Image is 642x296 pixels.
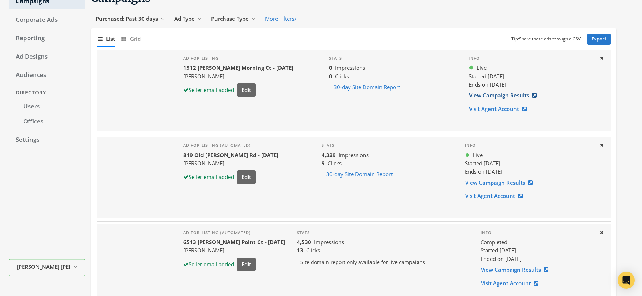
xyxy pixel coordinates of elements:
[481,255,522,262] span: Ended on [DATE]
[339,151,369,159] span: Impressions
[16,114,85,129] a: Offices
[477,64,487,72] span: Live
[183,151,278,159] b: 819 Old [PERSON_NAME] Rd - [DATE]
[587,34,611,45] a: Export
[9,68,85,83] a: Audiences
[183,246,285,254] div: [PERSON_NAME]
[183,230,285,235] h4: Ad for listing (automated)
[211,15,249,22] span: Purchase Type
[511,36,519,42] b: Tip:
[237,83,256,97] button: Edit
[465,159,593,168] div: Started [DATE]
[322,151,336,159] b: 4,329
[183,143,278,148] h4: Ad for listing (automated)
[465,176,537,189] a: View Campaign Results
[481,263,553,276] a: View Campaign Results
[322,168,397,181] button: 30-day Site Domain Report
[481,277,543,290] a: Visit Agent Account
[481,246,593,254] div: Started [DATE]
[183,72,293,81] div: [PERSON_NAME]
[329,73,332,80] b: 0
[17,263,70,271] span: [PERSON_NAME] [PERSON_NAME] Team
[329,64,332,71] b: 0
[96,15,158,22] span: Purchased: Past 30 days
[91,12,170,25] button: Purchased: Past 30 days
[469,72,594,81] div: Started [DATE]
[465,143,593,148] h4: Info
[481,230,593,235] h4: Info
[297,230,469,235] h4: Stats
[465,189,527,203] a: Visit Agent Account
[469,56,594,61] h4: Info
[16,99,85,114] a: Users
[237,170,256,184] button: Edit
[297,255,469,270] p: Site domain report only available for live campaigns
[183,159,278,168] div: [PERSON_NAME]
[183,56,293,61] h4: Ad for listing
[297,238,311,246] b: 4,530
[106,35,115,43] span: List
[9,31,85,46] a: Reporting
[335,73,349,80] span: Clicks
[335,64,365,71] span: Impressions
[9,86,85,100] div: Directory
[469,89,541,102] a: View Campaign Results
[170,12,206,25] button: Ad Type
[511,36,582,43] small: Share these ads through a CSV.
[481,238,507,246] span: completed
[237,258,256,271] button: Edit
[97,31,115,47] button: List
[183,173,234,181] div: Seller email added
[328,160,342,167] span: Clicks
[130,35,141,43] span: Grid
[206,12,260,25] button: Purchase Type
[469,102,531,116] a: Visit Agent Account
[322,160,325,167] b: 9
[314,238,344,246] span: Impressions
[9,259,85,276] button: [PERSON_NAME] [PERSON_NAME] Team
[174,15,195,22] span: Ad Type
[329,81,405,94] button: 30-day Site Domain Report
[9,132,85,147] a: Settings
[329,56,457,61] h4: Stats
[297,247,303,254] b: 13
[260,12,301,25] button: More Filters
[183,64,293,71] b: 1512 [PERSON_NAME] Morning Ct - [DATE]
[183,238,285,246] b: 6513 [PERSON_NAME] Point Ct - [DATE]
[183,260,234,268] div: Seller email added
[306,247,320,254] span: Clicks
[121,31,141,47] button: Grid
[618,272,635,289] div: Open Intercom Messenger
[469,81,506,88] span: Ends on [DATE]
[183,86,234,94] div: Seller email added
[465,168,502,175] span: Ends on [DATE]
[9,13,85,28] a: Corporate Ads
[9,49,85,64] a: Ad Designs
[473,151,483,159] span: Live
[322,143,453,148] h4: Stats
